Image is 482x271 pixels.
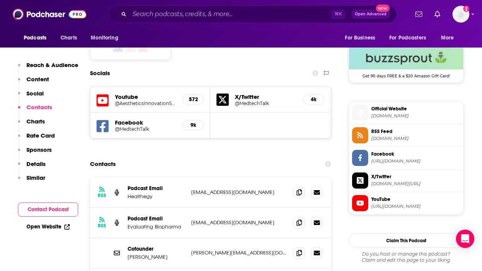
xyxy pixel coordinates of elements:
p: Evaluating Biopharma [128,223,185,230]
button: open menu [18,31,56,45]
button: Sponsors [18,146,52,160]
button: Reach & Audience [18,61,78,76]
p: Content [26,76,49,83]
span: ⌘ K [331,9,345,19]
h2: Socials [90,66,110,80]
button: Contact Podcast [18,202,78,217]
span: Official Website [371,105,460,112]
div: Search podcasts, credits, & more... [108,5,397,23]
button: Content [18,76,49,90]
span: Logged in as weareheadstart [452,6,469,23]
span: Monitoring [91,33,118,43]
a: RSS Feed[DOMAIN_NAME] [352,127,460,143]
h3: RSS [98,223,106,229]
button: Details [18,160,46,174]
a: Buzzsprout Deal: Get 90 days FREE & a $20 Amazon Gift Card! [349,46,463,78]
a: X/Twitter[DOMAIN_NAME][URL] [352,172,460,189]
a: @AestheticsInnovationSummit [115,100,176,106]
p: Cofounder [128,246,185,252]
img: User Profile [452,6,469,23]
p: Similar [26,174,45,181]
button: open menu [436,31,464,45]
a: YouTube[URL][DOMAIN_NAME] [352,195,460,211]
svg: Add a profile image [463,6,469,12]
h5: X/Twitter [235,93,297,100]
div: Claim and edit this page to your liking. [349,251,464,263]
button: Claim This Podcast [349,233,464,248]
span: YouTube [371,196,460,203]
p: Podcast Email [128,185,185,192]
button: Rate Card [18,132,55,146]
span: X/Twitter [371,173,460,180]
div: Open Intercom Messenger [456,230,474,248]
span: healthegy.com [371,113,460,119]
a: Facebook[URL][DOMAIN_NAME] [352,150,460,166]
h3: RSS [98,192,106,199]
p: Reach & Audience [26,61,78,69]
button: Charts [18,118,45,132]
a: Official Website[DOMAIN_NAME] [352,105,460,121]
h5: 4k [310,96,318,103]
span: Get 90 days FREE & a $20 Amazon Gift Card! [349,69,463,79]
span: https://www.youtube.com/@AestheticsInnovationSummit [371,204,460,209]
p: Healthegy [128,193,185,200]
p: Sponsors [26,146,52,153]
p: Details [26,160,46,168]
a: Open Website [26,223,70,230]
img: Podchaser - Follow, Share and Rate Podcasts [13,7,86,21]
span: For Business [345,33,375,43]
a: @MedtechTalk [235,100,297,106]
button: open menu [339,31,385,45]
img: Buzzsprout Deal: Get 90 days FREE & a $20 Amazon Gift Card! [349,46,463,69]
p: [PERSON_NAME] [128,254,185,260]
a: Show notifications dropdown [412,8,425,21]
button: open menu [85,31,128,45]
span: feeds.buzzsprout.com [371,136,460,141]
span: New [376,5,390,12]
span: Open Advanced [355,12,387,16]
h5: 9k [189,122,197,128]
h2: Contacts [90,157,116,171]
button: open menu [384,31,437,45]
p: [EMAIL_ADDRESS][DOMAIN_NAME] [191,219,287,226]
button: Similar [18,174,45,188]
p: Podcast Email [128,215,185,222]
span: Do you host or manage this podcast? [349,251,464,257]
a: Charts [56,31,82,45]
span: More [441,33,454,43]
a: @MedtechTalk [115,126,176,132]
button: Open AdvancedNew [351,10,390,19]
p: [EMAIL_ADDRESS][DOMAIN_NAME] [191,189,287,195]
h5: 572 [189,96,197,103]
span: twitter.com/MedtechTalk [371,181,460,187]
span: RSS Feed [371,128,460,135]
span: Facebook [371,151,460,158]
p: Contacts [26,103,52,111]
span: https://www.facebook.com/MedtechTalk [371,158,460,164]
p: Charts [26,118,45,125]
span: Charts [61,33,77,43]
span: Podcasts [24,33,46,43]
p: Social [26,90,44,97]
button: Social [18,90,44,104]
button: Contacts [18,103,52,118]
span: For Podcasters [389,33,426,43]
input: Search podcasts, credits, & more... [130,8,331,20]
p: Rate Card [26,132,55,139]
p: [PERSON_NAME][EMAIL_ADDRESS][DOMAIN_NAME] [191,250,287,256]
h5: Facebook [115,119,176,126]
a: Show notifications dropdown [431,8,443,21]
button: Show profile menu [452,6,469,23]
h5: Youtube [115,93,176,100]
